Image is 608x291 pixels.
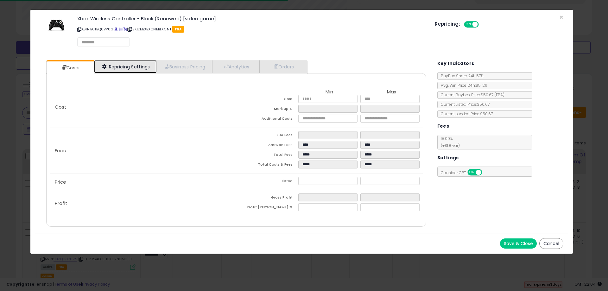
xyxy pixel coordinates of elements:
td: Gross Profit [236,193,298,203]
span: (+$1.8 var) [438,143,460,148]
td: Profit [PERSON_NAME] % [236,203,298,213]
span: BuyBox Share 24h: 57% [438,73,483,79]
a: Your listing only [123,27,127,32]
td: Total Fees [236,151,298,161]
span: 15.00 % [438,136,460,148]
span: FBA [172,26,184,33]
span: Current Listed Price: $50.67 [438,102,490,107]
h5: Fees [437,122,449,130]
h5: Key Indicators [437,60,474,67]
td: Additional Costs [236,115,298,124]
a: BuyBox page [114,27,118,32]
td: Mark up % [236,105,298,115]
th: Max [360,89,422,95]
a: All offer listings [119,27,123,32]
span: × [559,13,563,22]
a: Orders [260,60,307,73]
span: Consider CPT: [438,170,491,175]
td: Cost [236,95,298,105]
span: Current Buybox Price: [438,92,504,98]
td: Amazon Fees [236,141,298,151]
a: Repricing Settings [94,60,157,73]
span: ( FBA ) [494,92,504,98]
p: Profit [50,201,236,206]
span: OFF [478,22,488,27]
th: Min [298,89,360,95]
td: FBA Fees [236,131,298,141]
span: Current Landed Price: $50.67 [438,111,493,117]
h3: Xbox Wireless Controller - Black (Renewed) [video game] [77,16,425,21]
td: Total Costs & Fees [236,161,298,170]
span: ON [468,170,476,175]
p: Cost [50,104,236,110]
span: Avg. Win Price 24h: $51.29 [438,83,487,88]
h5: Settings [437,154,459,162]
span: OFF [481,170,491,175]
span: $50.67 [481,92,504,98]
img: 41d-M-fHL9L._SL60_.jpg [47,16,66,35]
span: ON [465,22,472,27]
h5: Repricing: [435,22,460,27]
a: Business Pricing [157,60,212,73]
a: Costs [47,61,93,74]
a: Analytics [212,60,260,73]
p: Fees [50,148,236,153]
p: Price [50,180,236,185]
button: Save & Close [500,238,537,249]
td: Listed [236,177,298,187]
p: ASIN: B01BQ0VP0G | SKU: EBXBXONEBLKCNT [77,24,425,34]
button: Cancel [539,238,563,249]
